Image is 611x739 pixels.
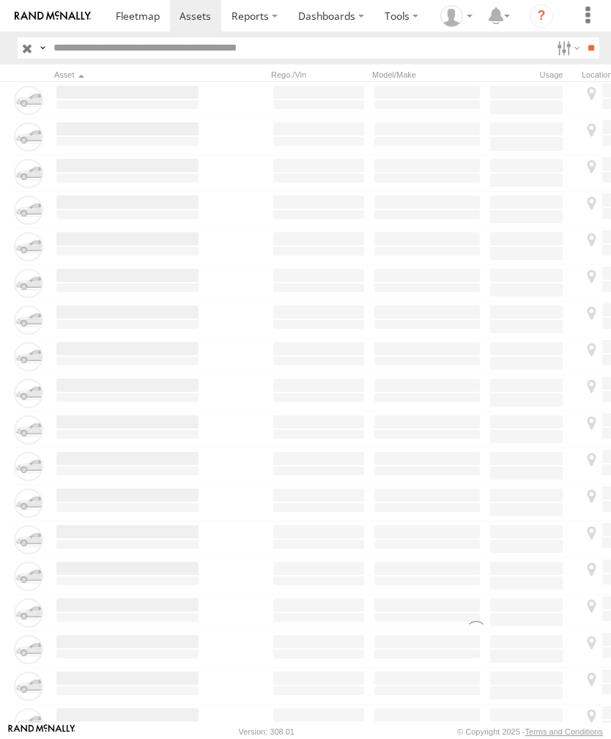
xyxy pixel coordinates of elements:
a: Visit our Website [8,724,75,739]
label: Search Query [37,37,48,59]
img: rand-logo.svg [15,11,91,21]
i: ? [530,4,553,28]
div: © Copyright 2025 - [457,727,603,736]
div: David Littlefield [435,5,478,27]
label: Search Filter Options [551,37,582,59]
div: Usage [488,70,576,80]
div: Version: 308.01 [239,727,295,736]
a: Terms and Conditions [525,727,603,736]
div: Rego./Vin [271,70,366,80]
div: Click to Sort [54,70,201,80]
div: Model/Make [372,70,482,80]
